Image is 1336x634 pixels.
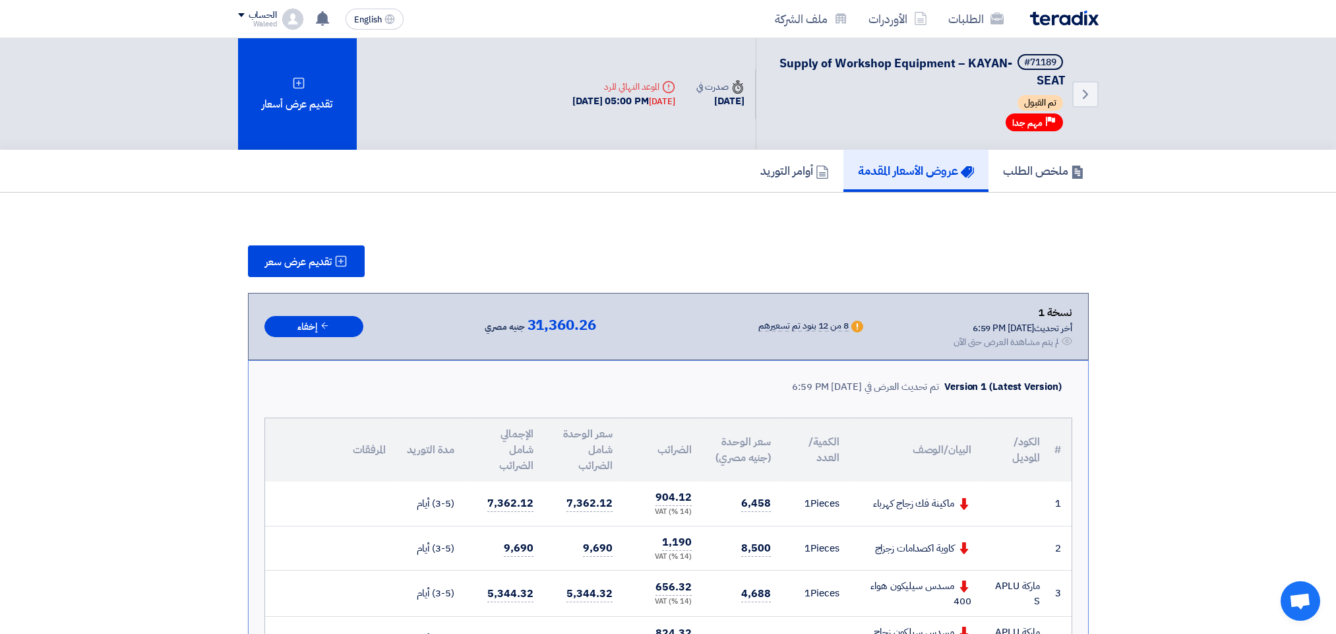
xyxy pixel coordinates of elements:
span: 904.12 [655,490,691,506]
span: مهم جدا [1012,117,1043,129]
span: 9,690 [504,540,533,557]
th: سعر الوحدة (جنيه مصري) [702,418,781,482]
div: أخر تحديث [DATE] 6:59 PM [954,321,1072,335]
div: الحساب [249,10,277,21]
span: Supply of Workshop Equipment – KAYAN-SEAT [779,54,1066,89]
span: تقديم عرض سعر [265,257,332,267]
td: ماركة APLUS [982,571,1050,617]
a: الطلبات [938,3,1014,34]
img: profile_test.png [282,9,303,30]
span: 31,360.26 [528,317,596,333]
div: نسخة 1 [954,304,1072,321]
a: عروض الأسعار المقدمة [843,150,988,192]
a: ملخص الطلب [988,150,1099,192]
span: 7,362.12 [566,495,612,512]
div: (14 %) VAT [634,596,692,608]
th: الضرائب [623,418,702,482]
span: 6,458 [741,495,771,512]
span: 4,688 [741,586,771,602]
td: 2 [1050,526,1072,571]
th: البيان/الوصف [850,418,982,482]
td: (3-5) أيام [396,482,465,526]
th: الكود/الموديل [982,418,1050,482]
td: 1 [1050,482,1072,526]
a: الأوردرات [858,3,938,34]
button: English [346,9,404,30]
div: (14 %) VAT [634,507,692,518]
div: (14 %) VAT [634,552,692,563]
th: المرفقات [265,418,396,482]
div: #71189 [1024,58,1056,67]
h5: عروض الأسعار المقدمة [858,163,974,178]
th: الكمية/العدد [781,418,850,482]
span: 7,362.12 [487,495,533,512]
td: (3-5) أيام [396,571,465,617]
div: لم يتم مشاهدة العرض حتى الآن [954,335,1059,349]
span: 1 [805,541,810,555]
div: [DATE] 05:00 PM [572,94,675,109]
span: 5,344.32 [487,586,533,602]
div: كاوية اكصدامات زجزاج [861,541,971,556]
span: 656.32 [655,579,691,596]
div: مسدس سيليكون هواء 400 [861,579,971,608]
span: 9,690 [583,540,613,557]
button: إخفاء [264,316,363,338]
a: أوامر التوريد [746,150,843,192]
a: ملف الشركة [764,3,858,34]
h5: أوامر التوريد [760,163,829,178]
span: 1 [805,586,810,600]
div: ماكينة فك زجاج كهرباء [861,496,971,511]
h5: ملخص الطلب [1003,163,1084,178]
span: English [354,15,382,24]
th: مدة التوريد [396,418,465,482]
td: Pieces [781,482,850,526]
img: Teradix logo [1030,11,1099,26]
a: Open chat [1281,581,1320,621]
h5: Supply of Workshop Equipment – KAYAN-SEAT [772,54,1066,88]
th: الإجمالي شامل الضرائب [465,418,544,482]
div: 8 من 12 بنود تم تسعيرهم [758,321,849,332]
span: 1 [805,496,810,511]
div: تقديم عرض أسعار [238,38,357,150]
div: [DATE] [649,95,675,108]
div: Waleed [238,20,277,28]
th: سعر الوحدة شامل الضرائب [544,418,623,482]
div: الموعد النهائي للرد [572,80,675,94]
span: 8,500 [741,540,771,557]
div: تم تحديث العرض في [DATE] 6:59 PM [792,379,939,395]
span: 5,344.32 [566,586,612,602]
td: Pieces [781,526,850,571]
span: تم القبول [1017,95,1063,111]
div: صدرت في [696,80,744,94]
th: # [1050,418,1072,482]
span: 1,190 [662,534,692,551]
span: جنيه مصري [485,319,524,335]
button: تقديم عرض سعر [248,245,365,277]
td: Pieces [781,571,850,617]
td: (3-5) أيام [396,526,465,571]
td: 3 [1050,571,1072,617]
div: Version 1 (Latest Version) [944,379,1061,395]
div: [DATE] [696,94,744,109]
